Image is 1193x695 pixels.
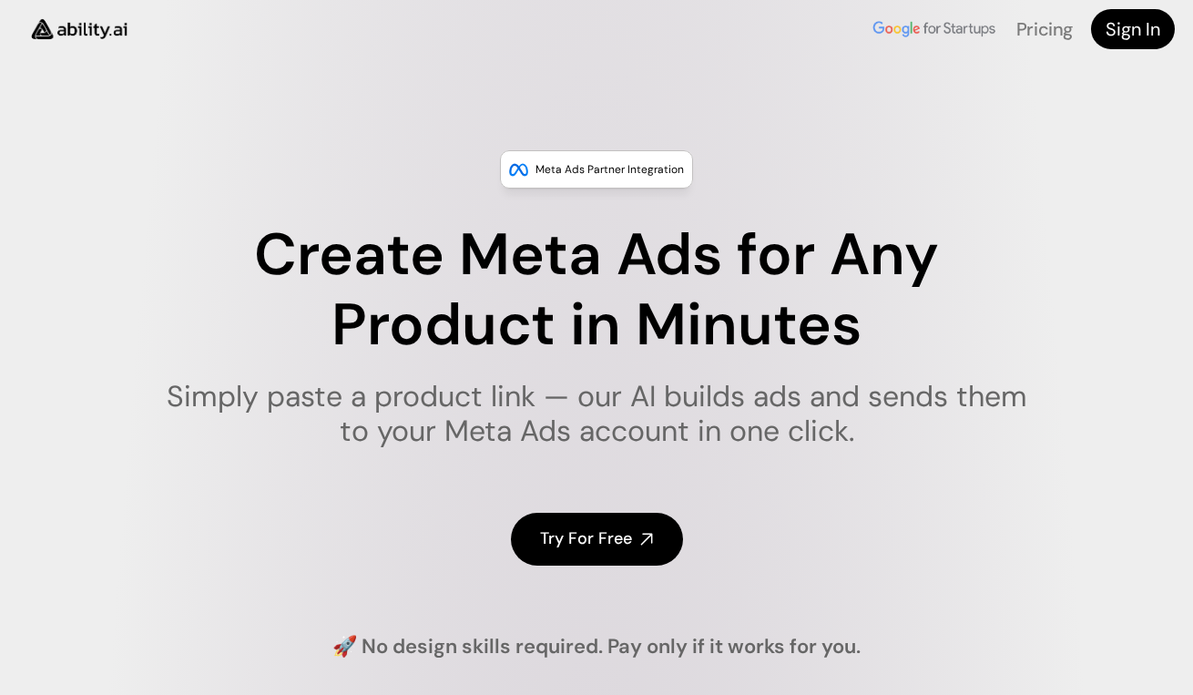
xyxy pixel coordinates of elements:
[1091,9,1175,49] a: Sign In
[1016,17,1073,41] a: Pricing
[155,379,1039,449] h1: Simply paste a product link — our AI builds ads and sends them to your Meta Ads account in one cl...
[332,633,861,661] h4: 🚀 No design skills required. Pay only if it works for you.
[535,160,684,179] p: Meta Ads Partner Integration
[540,527,632,550] h4: Try For Free
[155,220,1039,361] h1: Create Meta Ads for Any Product in Minutes
[1106,16,1160,42] h4: Sign In
[511,513,683,565] a: Try For Free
